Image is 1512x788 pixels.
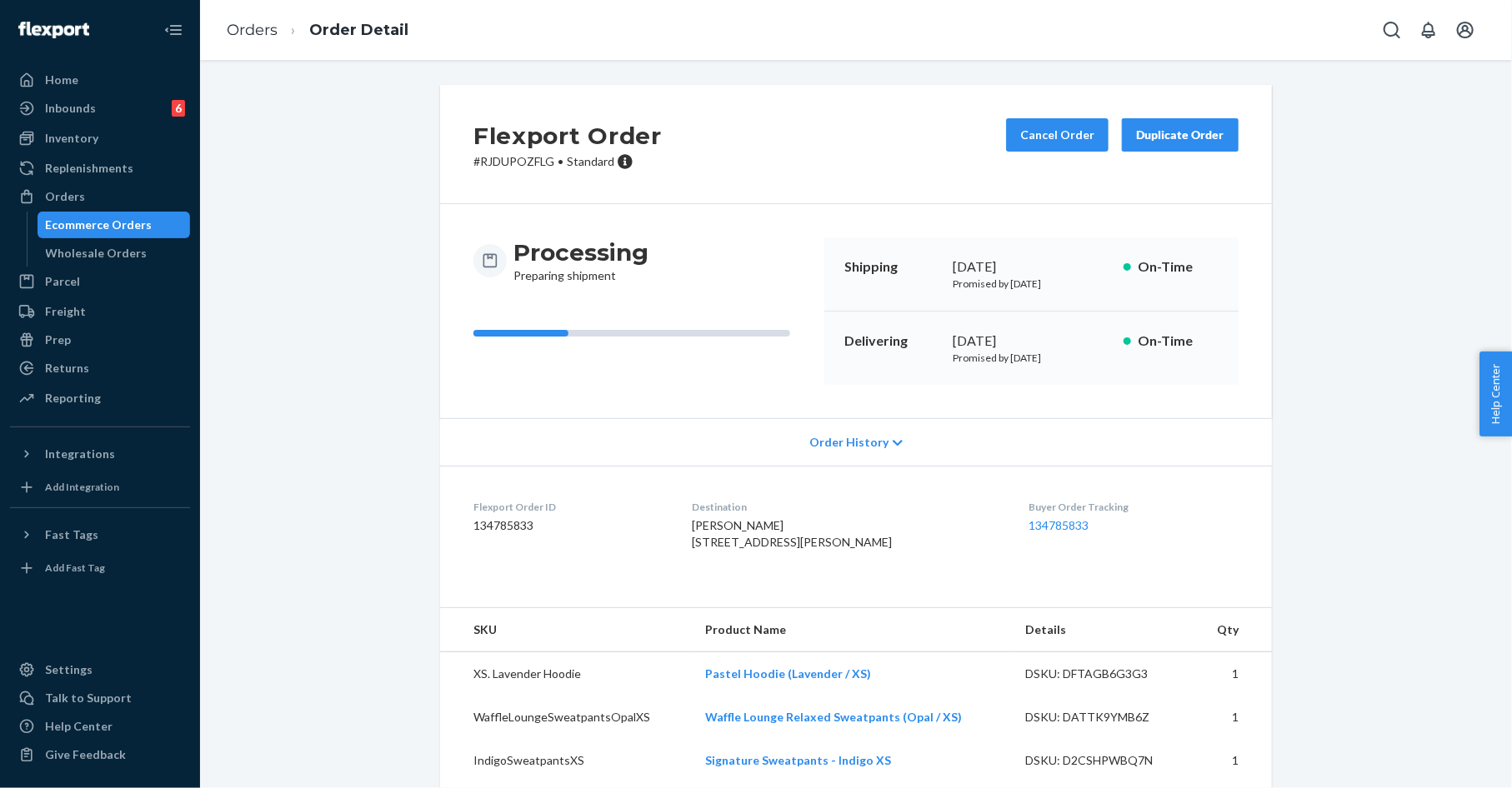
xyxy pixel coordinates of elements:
a: Waffle Lounge Relaxed Sweatpants (Opal / XS) [705,710,962,724]
div: Integrations [45,446,115,462]
span: • [558,154,563,168]
div: [DATE] [953,257,1110,277]
div: Help Center [45,718,113,735]
span: Standard [567,154,614,168]
a: Add Fast Tag [10,555,190,581]
td: 1 [1194,696,1272,739]
p: Shipping [844,257,939,277]
a: Parcel [10,268,190,295]
a: Replenishments [10,155,190,182]
a: Inbounds6 [10,95,190,122]
a: Freight [10,298,190,325]
td: WaffleLoungeSweatpantsOpalXS [440,696,692,739]
dt: Destination [693,500,1003,514]
a: Returns [10,355,190,382]
a: Inventory [10,125,190,152]
img: Flexport logo [18,22,89,38]
div: Duplicate Order [1136,127,1224,143]
a: Wholesale Orders [38,240,191,267]
dd: 134785833 [473,517,666,534]
td: 1 [1194,739,1272,782]
p: On-Time [1138,257,1219,277]
button: Help Center [1479,352,1512,436]
a: Help Center [10,713,190,740]
a: Add Integration [10,474,190,501]
th: Product Name [692,608,1012,652]
td: IndigoSweatpantsXS [440,739,692,782]
a: Orders [227,21,278,39]
div: Add Fast Tag [45,561,105,575]
button: Cancel Order [1006,118,1109,152]
p: Promised by [DATE] [953,277,1110,291]
td: 1 [1194,652,1272,696]
div: Inventory [45,130,98,147]
button: Close Navigation [157,13,190,47]
div: DSKU: DATTK9YMB6Z [1025,709,1182,726]
a: 134785833 [1029,518,1089,532]
div: Ecommerce Orders [46,217,153,233]
button: Fast Tags [10,521,190,548]
div: Prep [45,332,71,348]
div: Returns [45,360,89,377]
div: Wholesale Orders [46,245,148,262]
p: # RJDUPOZFLG [473,153,662,170]
th: Details [1012,608,1195,652]
p: Promised by [DATE] [953,351,1110,365]
button: Integrations [10,441,190,467]
th: SKU [440,608,692,652]
a: Ecommerce Orders [38,212,191,238]
p: Delivering [844,332,939,351]
a: Order Detail [309,21,408,39]
div: Reporting [45,390,101,406]
p: On-Time [1138,332,1219,351]
button: Open Search Box [1375,13,1409,47]
div: Give Feedback [45,746,126,763]
button: Duplicate Order [1122,118,1239,152]
div: Fast Tags [45,526,98,543]
div: Orders [45,188,85,205]
th: Qty [1194,608,1272,652]
ol: breadcrumbs [213,6,422,55]
h3: Processing [513,237,648,267]
h2: Flexport Order [473,118,662,153]
dt: Flexport Order ID [473,500,666,514]
a: Home [10,67,190,93]
div: DSKU: D2CSHPWBQ7N [1025,752,1182,769]
a: Settings [10,656,190,683]
a: Orders [10,183,190,210]
div: Replenishments [45,160,133,177]
div: Parcel [45,273,80,290]
div: Inbounds [45,100,96,117]
div: Settings [45,661,93,678]
td: XS. Lavender Hoodie [440,652,692,696]
div: [DATE] [953,332,1110,351]
button: Open notifications [1412,13,1445,47]
div: Freight [45,303,86,320]
span: [PERSON_NAME] [STREET_ADDRESS][PERSON_NAME] [693,518,893,549]
div: 6 [172,100,185,117]
div: Home [45,72,78,88]
a: Pastel Hoodie (Lavender / XS) [705,666,871,681]
a: Reporting [10,385,190,411]
div: DSKU: DFTAGB6G3G3 [1025,666,1182,682]
a: Signature Sweatpants - Indigo XS [705,753,891,767]
div: Preparing shipment [513,237,648,284]
button: Open account menu [1449,13,1482,47]
span: Order History [809,434,889,451]
a: Prep [10,327,190,353]
div: Talk to Support [45,690,132,706]
button: Give Feedback [10,741,190,768]
a: Talk to Support [10,685,190,711]
dt: Buyer Order Tracking [1029,500,1239,514]
div: Add Integration [45,480,119,494]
